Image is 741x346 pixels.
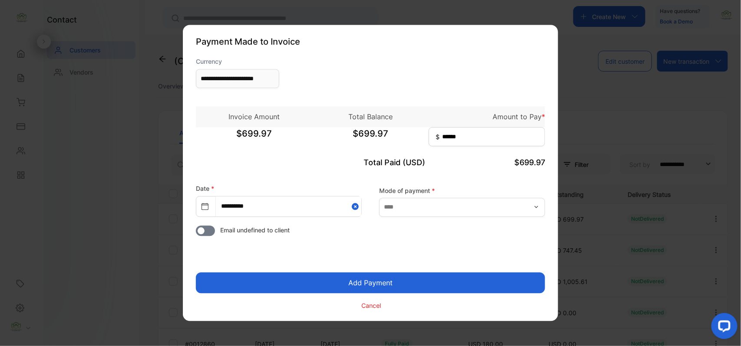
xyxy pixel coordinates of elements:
[220,226,290,235] span: Email undefined to client
[312,157,429,169] p: Total Paid (USD)
[514,158,545,167] span: $699.97
[429,112,545,122] p: Amount to Pay
[705,310,741,346] iframe: LiveChat chat widget
[436,133,440,142] span: $
[196,36,545,49] p: Payment Made to Invoice
[196,127,312,149] span: $699.97
[352,197,361,216] button: Close
[196,112,312,122] p: Invoice Amount
[362,301,381,310] p: Cancel
[379,186,545,195] label: Mode of payment
[196,57,279,66] label: Currency
[312,112,429,122] p: Total Balance
[312,127,429,149] span: $699.97
[196,273,545,294] button: Add Payment
[196,185,214,193] label: Date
